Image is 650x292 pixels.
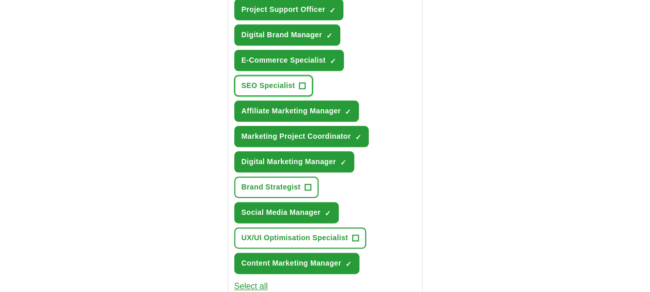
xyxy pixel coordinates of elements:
[241,156,336,167] span: Digital Marketing Manager
[329,6,336,14] span: ✓
[241,207,321,218] span: Social Media Manager
[241,232,348,243] span: UX/UI Optimisation Specialist
[241,80,295,91] span: SEO Specialist
[241,4,325,15] span: Project Support Officer
[241,106,341,116] span: Affiliate Marketing Manager
[234,227,366,249] button: UX/UI Optimisation Specialist
[234,100,359,122] button: Affiliate Marketing Manager✓
[234,177,319,198] button: Brand Strategist
[241,182,301,193] span: Brand Strategist
[326,32,332,40] span: ✓
[241,55,326,66] span: E-Commerce Specialist
[241,30,322,40] span: Digital Brand Manager
[355,133,361,141] span: ✓
[241,131,351,142] span: Marketing Project Coordinator
[345,260,352,268] span: ✓
[325,209,331,217] span: ✓
[330,57,336,65] span: ✓
[234,253,359,274] button: Content Marketing Manager✓
[234,126,369,147] button: Marketing Project Coordinator✓
[340,158,346,167] span: ✓
[234,151,354,172] button: Digital Marketing Manager✓
[241,258,341,269] span: Content Marketing Manager
[345,108,351,116] span: ✓
[234,202,339,223] button: Social Media Manager✓
[234,50,344,71] button: E-Commerce Specialist✓
[234,24,340,46] button: Digital Brand Manager✓
[234,75,313,96] button: SEO Specialist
